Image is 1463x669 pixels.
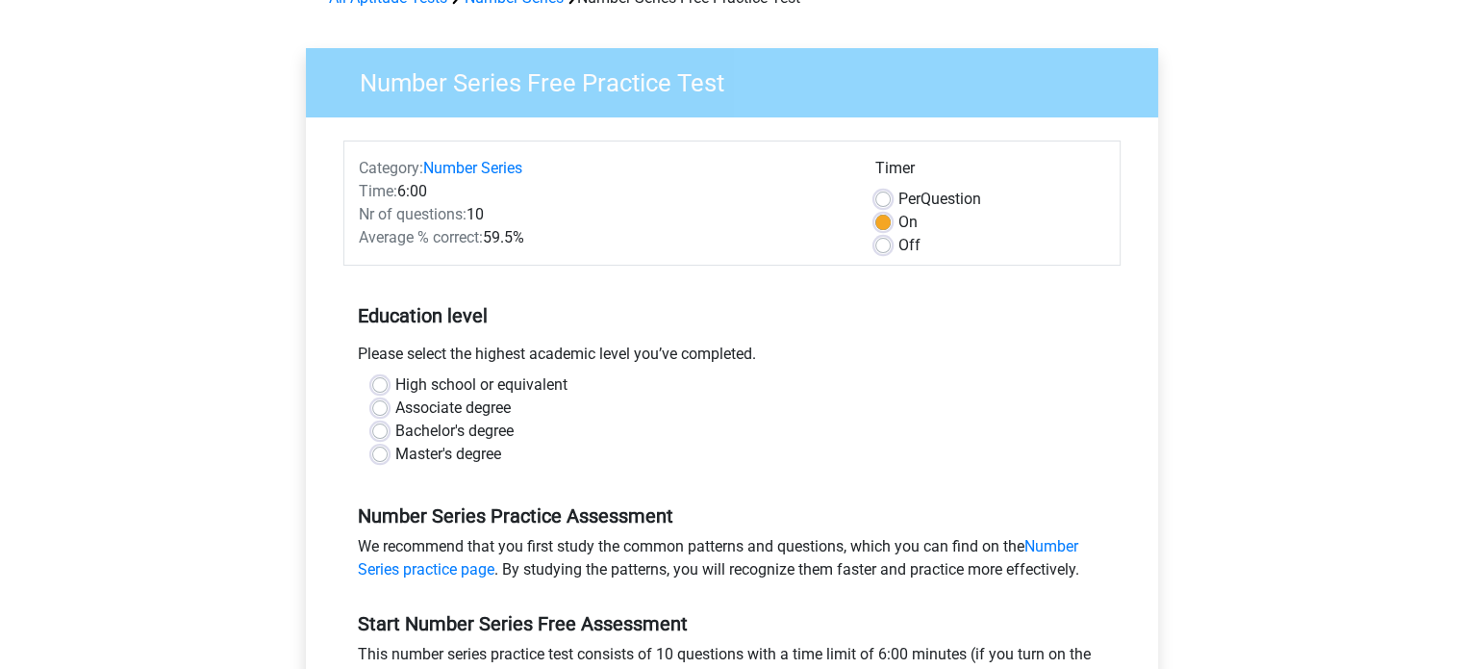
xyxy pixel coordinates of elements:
span: Category: [359,159,423,177]
h5: Start Number Series Free Assessment [358,612,1106,635]
h3: Number Series Free Practice Test [337,61,1144,98]
a: Number Series practice page [358,537,1078,579]
div: 6:00 [344,180,861,203]
label: On [898,211,918,234]
span: Per [898,190,921,208]
div: Please select the highest academic level you’ve completed. [343,343,1121,373]
a: Number Series [423,159,522,177]
label: Off [898,234,921,257]
label: Bachelor's degree [395,420,514,443]
div: 10 [344,203,861,226]
label: Master's degree [395,443,501,466]
span: Nr of questions: [359,205,467,223]
label: Question [898,188,981,211]
div: 59.5% [344,226,861,249]
h5: Education level [358,296,1106,335]
label: Associate degree [395,397,511,420]
div: We recommend that you first study the common patterns and questions, which you can find on the . ... [343,535,1121,589]
label: High school or equivalent [395,373,568,397]
h5: Number Series Practice Assessment [358,504,1106,527]
span: Average % correct: [359,228,483,246]
span: Time: [359,182,397,200]
div: Timer [875,157,1105,188]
